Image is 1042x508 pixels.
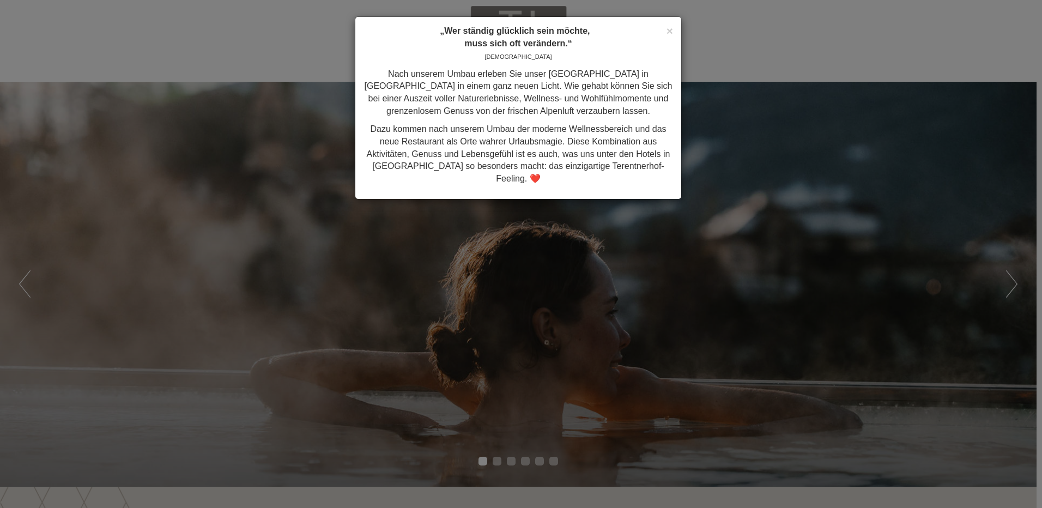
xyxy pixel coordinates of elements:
[364,123,673,185] p: Dazu kommen nach unserem Umbau der moderne Wellnessbereich und das neue Restaurant als Orte wahre...
[484,53,552,60] span: [DEMOGRAPHIC_DATA]
[464,39,572,48] strong: muss sich oft verändern.“
[440,26,590,35] strong: „Wer ständig glücklich sein möchte,
[667,25,673,37] span: ×
[364,68,673,118] p: Nach unserem Umbau erleben Sie unser [GEOGRAPHIC_DATA] in [GEOGRAPHIC_DATA] in einem ganz neuen L...
[667,25,673,37] button: Close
